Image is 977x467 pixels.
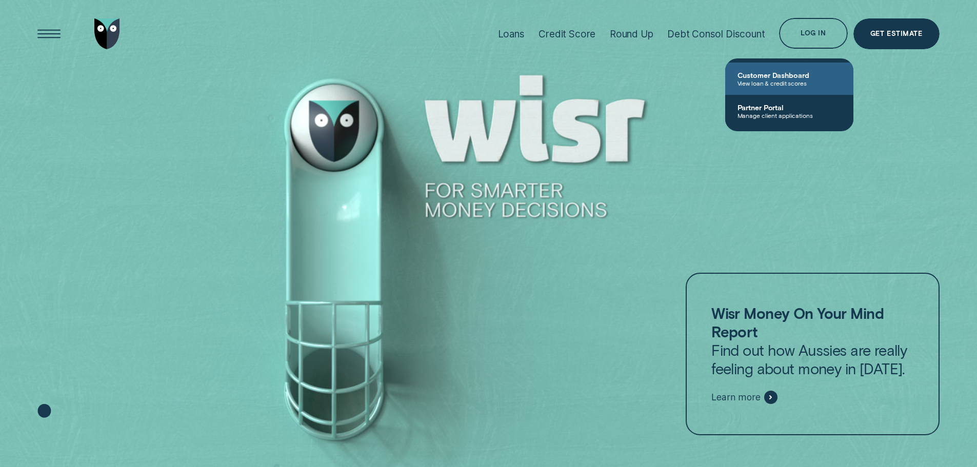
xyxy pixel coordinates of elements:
[94,18,120,49] img: Wisr
[610,28,653,40] div: Round Up
[711,304,884,340] strong: Wisr Money On Your Mind Report
[779,18,847,49] button: Log in
[711,304,913,378] p: Find out how Aussies are really feeling about money in [DATE].
[686,273,939,436] a: Wisr Money On Your Mind ReportFind out how Aussies are really feeling about money in [DATE].Learn...
[667,28,765,40] div: Debt Consol Discount
[539,28,595,40] div: Credit Score
[725,95,853,127] a: Partner PortalManage client applications
[737,71,841,79] span: Customer Dashboard
[498,28,525,40] div: Loans
[737,103,841,112] span: Partner Portal
[725,63,853,95] a: Customer DashboardView loan & credit scores
[737,112,841,119] span: Manage client applications
[711,392,760,403] span: Learn more
[34,18,65,49] button: Open Menu
[737,79,841,87] span: View loan & credit scores
[853,18,940,49] a: Get Estimate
